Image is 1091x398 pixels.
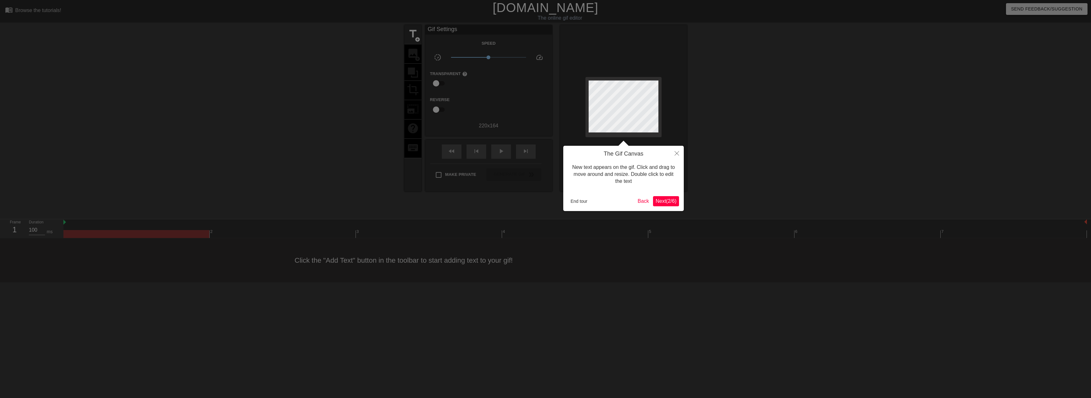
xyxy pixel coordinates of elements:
[653,196,679,206] button: Next
[635,196,652,206] button: Back
[568,151,679,157] h4: The Gif Canvas
[568,157,679,191] div: New text appears on the gif. Click and drag to move around and resize. Double click to edit the text
[568,196,590,206] button: End tour
[656,198,676,204] span: Next ( 2 / 6 )
[670,146,684,160] button: Close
